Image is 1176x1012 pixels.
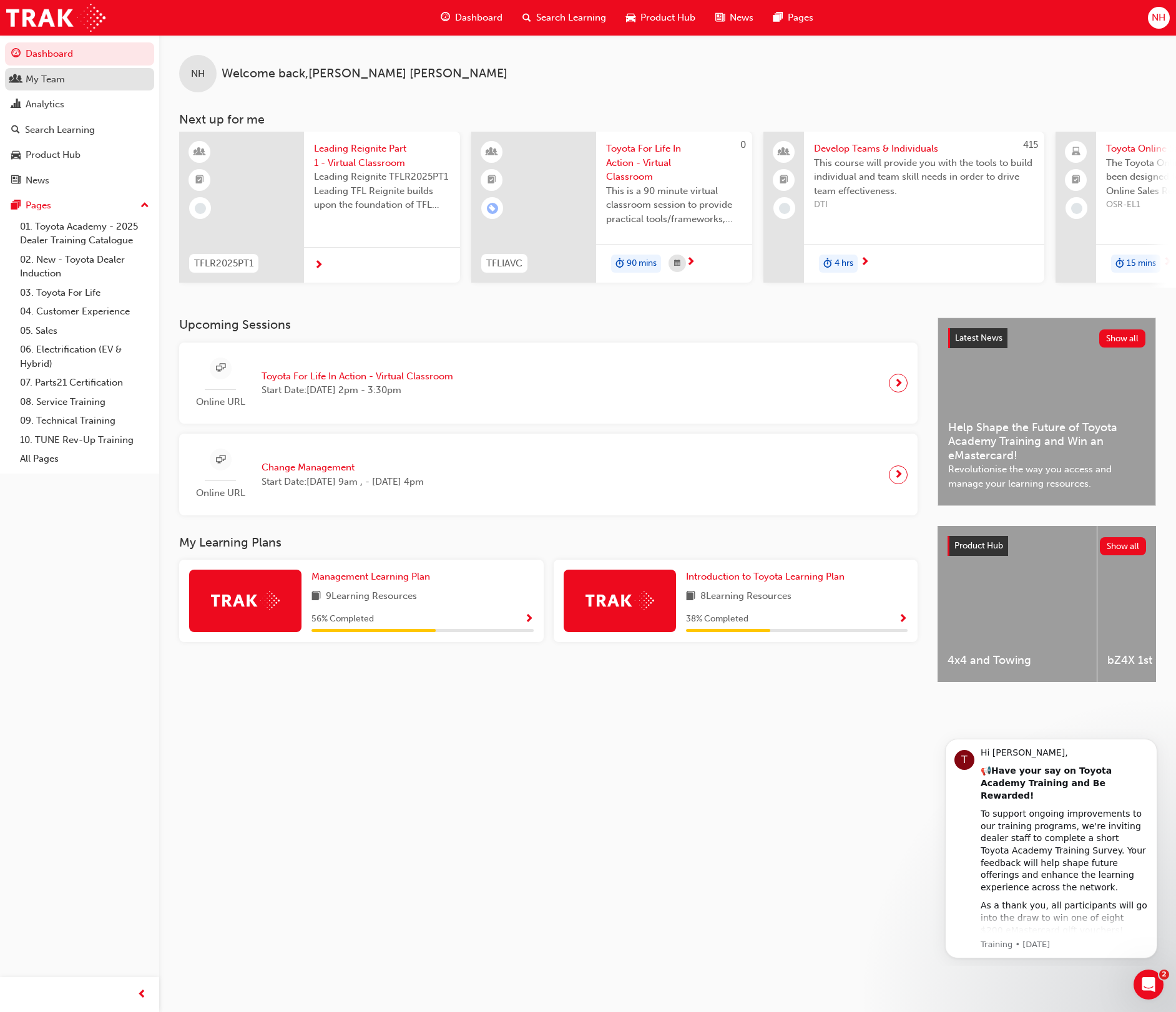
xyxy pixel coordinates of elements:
span: next-icon [894,466,903,484]
button: Show Progress [524,611,534,627]
span: Develop Teams & Individuals [814,142,1034,156]
span: chart-icon [11,99,21,110]
span: Show Progress [898,614,908,625]
span: sessionType_ONLINE_URL-icon [216,452,225,468]
span: booktick-icon [1072,172,1080,188]
a: All Pages [15,449,154,469]
span: calendar-icon [674,256,680,271]
span: This course will provide you with the tools to build individual and team skill needs in order to ... [814,156,1034,198]
a: 01. Toyota Academy - 2025 Dealer Training Catalogue [15,217,154,250]
iframe: Intercom live chat [1134,970,1164,1000]
a: Product Hub [5,144,154,167]
a: guage-iconDashboard [431,5,512,31]
a: search-iconSearch Learning [512,5,616,31]
span: learningRecordVerb_NONE-icon [1071,203,1082,214]
span: search-icon [11,125,20,136]
img: Trak [211,591,280,610]
span: pages-icon [11,200,21,212]
a: 06. Electrification (EV & Hybrid) [15,340,154,373]
a: Analytics [5,93,154,116]
a: Product HubShow all [948,536,1146,556]
img: Trak [586,591,654,610]
span: Welcome back , [PERSON_NAME] [PERSON_NAME] [222,67,507,81]
a: News [5,169,154,192]
a: 03. Toyota For Life [15,283,154,303]
span: Search Learning [536,11,606,25]
a: 415Develop Teams & IndividualsThis course will provide you with the tools to build individual and... [763,132,1044,283]
span: learningRecordVerb_NONE-icon [779,203,790,214]
span: Change Management [262,460,424,475]
span: booktick-icon [780,172,788,188]
span: Dashboard [455,11,502,25]
h3: Upcoming Sessions [179,318,918,332]
a: 4x4 and Towing [938,526,1097,682]
span: learningRecordVerb_ENROLL-icon [487,203,498,214]
span: News [730,11,753,25]
span: booktick-icon [488,172,496,188]
span: 4 hrs [835,256,853,271]
span: 56 % Completed [311,612,374,626]
span: 15 mins [1127,256,1156,271]
span: Introduction to Toyota Learning Plan [686,571,845,582]
span: Leading Reignite Part 1 - Virtual Classroom [314,142,450,170]
span: booktick-icon [195,172,204,188]
span: 2 [1159,970,1169,980]
span: TFLIAVC [486,256,522,271]
span: duration-icon [615,256,624,272]
span: Product Hub [640,11,695,25]
a: 10. TUNE Rev-Up Training [15,431,154,450]
span: 0 [740,139,746,150]
span: NH [1152,11,1165,25]
a: Online URLChange ManagementStart Date:[DATE] 9am , - [DATE] 4pm [189,444,908,505]
span: Start Date: [DATE] 9am , - [DATE] 4pm [262,475,424,489]
h3: My Learning Plans [179,535,918,550]
span: 4x4 and Towing [948,653,1087,668]
span: car-icon [11,150,21,161]
div: Analytics [26,97,64,112]
span: next-icon [894,374,903,392]
a: 02. New - Toyota Dealer Induction [15,250,154,283]
span: people-icon [11,74,21,85]
span: 415 [1023,139,1038,150]
span: 38 % Completed [686,612,748,626]
a: Search Learning [5,119,154,142]
span: 9 Learning Resources [326,589,417,605]
span: next-icon [860,257,870,268]
span: Start Date: [DATE] 2pm - 3:30pm [262,383,453,397]
span: car-icon [626,10,635,26]
span: news-icon [715,10,725,26]
span: Show Progress [524,614,534,625]
span: Online URL [189,486,252,500]
img: Trak [6,4,105,32]
span: Online URL [189,395,252,409]
a: 0TFLIAVCToyota For Life In Action - Virtual ClassroomThis is a 90 minute virtual classroom sessio... [471,132,752,283]
span: prev-icon [137,987,147,1003]
a: 05. Sales [15,321,154,341]
span: guage-icon [441,10,450,26]
span: book-icon [686,589,695,605]
div: Product Hub [26,148,81,162]
a: Latest NewsShow all [948,328,1145,348]
button: NH [1148,7,1170,29]
span: duration-icon [1115,256,1124,272]
a: Management Learning Plan [311,570,435,584]
span: Latest News [955,333,1002,343]
span: learningRecordVerb_NONE-icon [195,203,206,214]
span: learningResourceType_INSTRUCTOR_LED-icon [195,144,204,160]
span: Toyota For Life In Action - Virtual Classroom [606,142,742,184]
a: 09. Technical Training [15,411,154,431]
a: 07. Parts21 Certification [15,373,154,392]
iframe: Intercom notifications message [926,727,1176,966]
span: DTI [814,198,1034,212]
a: 04. Customer Experience [15,302,154,321]
span: next-icon [686,257,695,268]
button: Pages [5,194,154,217]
